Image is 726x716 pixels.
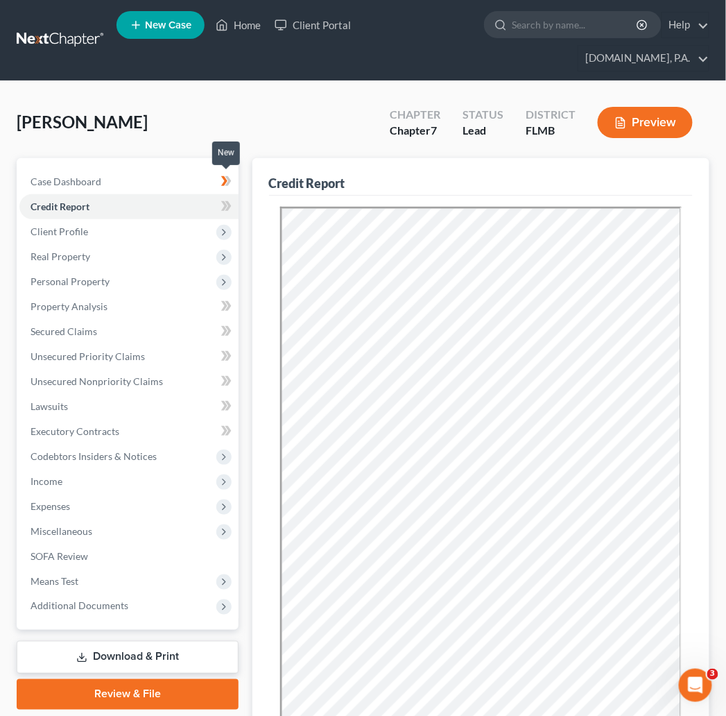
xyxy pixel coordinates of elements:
div: Lead [463,123,503,139]
span: [PERSON_NAME] [17,112,148,132]
span: Income [31,475,62,487]
span: Executory Contracts [31,425,119,437]
span: Additional Documents [31,600,128,612]
span: 3 [707,669,718,680]
span: Case Dashboard [31,176,101,187]
a: Download & Print [17,641,239,674]
a: Lawsuits [19,394,239,419]
a: Help [662,12,709,37]
a: SOFA Review [19,544,239,569]
a: [DOMAIN_NAME], P.A. [578,46,709,71]
span: Means Test [31,575,78,587]
a: Case Dashboard [19,169,239,194]
span: Unsecured Priority Claims [31,350,145,362]
a: Review & File [17,679,239,710]
span: Unsecured Nonpriority Claims [31,375,163,387]
div: District [526,107,576,123]
span: New Case [145,20,191,31]
a: Home [209,12,268,37]
a: Credit Report [19,194,239,219]
span: 7 [431,123,437,137]
iframe: Intercom live chat [679,669,712,702]
a: Unsecured Priority Claims [19,344,239,369]
div: Chapter [390,123,440,139]
span: Personal Property [31,275,110,287]
span: Miscellaneous [31,525,92,537]
span: Property Analysis [31,300,107,312]
a: Property Analysis [19,294,239,319]
span: Codebtors Insiders & Notices [31,450,157,462]
button: Preview [598,107,693,138]
a: Secured Claims [19,319,239,344]
a: Executory Contracts [19,419,239,444]
span: Secured Claims [31,325,97,337]
span: Expenses [31,500,70,512]
span: Client Profile [31,225,88,237]
div: Chapter [390,107,440,123]
a: Unsecured Nonpriority Claims [19,369,239,394]
div: FLMB [526,123,576,139]
span: SOFA Review [31,550,88,562]
div: New [212,142,240,164]
span: Credit Report [31,201,89,212]
span: Real Property [31,250,90,262]
div: Credit Report [269,175,345,191]
input: Search by name... [512,12,639,37]
span: Lawsuits [31,400,68,412]
a: Client Portal [268,12,358,37]
div: Status [463,107,503,123]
